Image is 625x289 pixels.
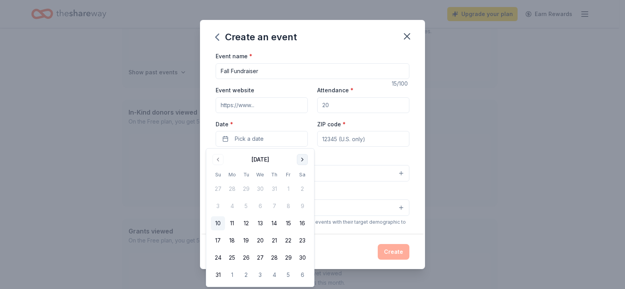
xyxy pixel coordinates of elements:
[216,63,409,79] input: Spring Fundraiser
[239,233,253,248] button: 19
[225,268,239,282] button: 1
[317,86,354,94] label: Attendance
[211,251,225,265] button: 24
[295,171,309,179] th: Saturday
[267,233,281,248] button: 21
[225,251,239,265] button: 25
[295,233,309,248] button: 23
[211,171,225,179] th: Sunday
[317,97,409,113] input: 20
[267,268,281,282] button: 4
[216,120,308,128] label: Date
[225,216,239,230] button: 11
[281,216,295,230] button: 15
[317,131,409,147] input: 12345 (U.S. only)
[295,268,309,282] button: 6
[211,216,225,230] button: 10
[216,52,252,60] label: Event name
[267,216,281,230] button: 14
[216,97,308,113] input: https://www...
[239,216,253,230] button: 12
[295,216,309,230] button: 16
[253,171,267,179] th: Wednesday
[216,86,254,94] label: Event website
[235,134,264,144] span: Pick a date
[239,251,253,265] button: 26
[211,268,225,282] button: 31
[225,233,239,248] button: 18
[267,171,281,179] th: Thursday
[211,233,225,248] button: 17
[253,251,267,265] button: 27
[253,268,267,282] button: 3
[216,131,308,147] button: Pick a date
[295,251,309,265] button: 30
[216,31,297,43] div: Create an event
[253,216,267,230] button: 13
[239,268,253,282] button: 2
[253,233,267,248] button: 20
[297,154,308,165] button: Go to next month
[252,155,269,164] div: [DATE]
[392,79,409,88] div: 15 /100
[317,120,346,128] label: ZIP code
[281,233,295,248] button: 22
[225,171,239,179] th: Monday
[239,171,253,179] th: Tuesday
[212,154,223,165] button: Go to previous month
[281,251,295,265] button: 29
[281,268,295,282] button: 5
[267,251,281,265] button: 28
[281,171,295,179] th: Friday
